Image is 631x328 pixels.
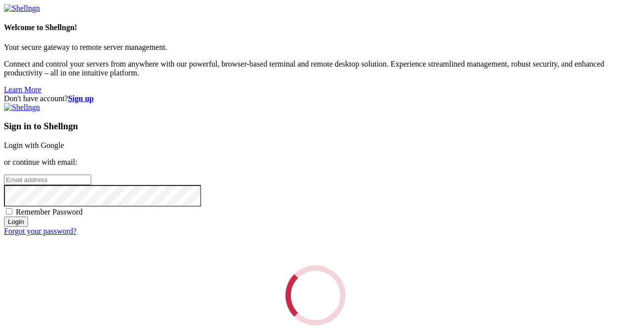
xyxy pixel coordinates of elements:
[4,217,28,227] input: Login
[16,208,83,216] span: Remember Password
[4,227,76,235] a: Forgot your password?
[6,208,12,215] input: Remember Password
[4,158,627,167] p: or continue with email:
[68,94,94,103] a: Sign up
[4,4,40,13] img: Shellngn
[4,85,41,94] a: Learn More
[4,43,627,52] p: Your secure gateway to remote server management.
[4,60,627,77] p: Connect and control your servers from anywhere with our powerful, browser-based terminal and remo...
[4,23,627,32] h4: Welcome to Shellngn!
[4,103,40,112] img: Shellngn
[4,141,64,149] a: Login with Google
[4,94,627,103] div: Don't have account?
[4,175,91,185] input: Email address
[4,121,627,132] h3: Sign in to Shellngn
